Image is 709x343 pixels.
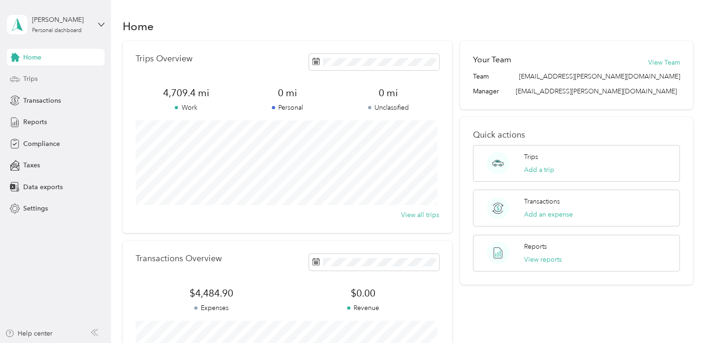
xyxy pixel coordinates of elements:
[23,53,41,62] span: Home
[524,197,560,206] p: Transactions
[23,74,38,84] span: Trips
[23,204,48,213] span: Settings
[136,103,237,112] p: Work
[338,86,439,99] span: 0 mi
[519,72,680,81] span: [EMAIL_ADDRESS][PERSON_NAME][DOMAIN_NAME]
[473,130,680,140] p: Quick actions
[32,28,82,33] div: Personal dashboard
[136,54,192,64] p: Trips Overview
[136,303,287,313] p: Expenses
[515,87,676,95] span: [EMAIL_ADDRESS][PERSON_NAME][DOMAIN_NAME]
[524,255,562,264] button: View reports
[657,291,709,343] iframe: Everlance-gr Chat Button Frame
[287,287,439,300] span: $0.00
[287,303,439,313] p: Revenue
[524,210,573,219] button: Add an expense
[32,15,90,25] div: [PERSON_NAME]
[524,165,554,175] button: Add a trip
[123,21,154,31] h1: Home
[236,103,338,112] p: Personal
[23,139,60,149] span: Compliance
[473,72,489,81] span: Team
[473,86,499,96] span: Manager
[648,58,680,67] button: View Team
[23,182,63,192] span: Data exports
[23,96,61,106] span: Transactions
[136,287,287,300] span: $4,484.90
[524,242,547,251] p: Reports
[401,210,439,220] button: View all trips
[5,329,53,338] button: Help center
[236,86,338,99] span: 0 mi
[524,152,538,162] p: Trips
[473,54,511,66] h2: Your Team
[338,103,439,112] p: Unclassified
[23,160,40,170] span: Taxes
[136,254,222,264] p: Transactions Overview
[136,86,237,99] span: 4,709.4 mi
[23,117,47,127] span: Reports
